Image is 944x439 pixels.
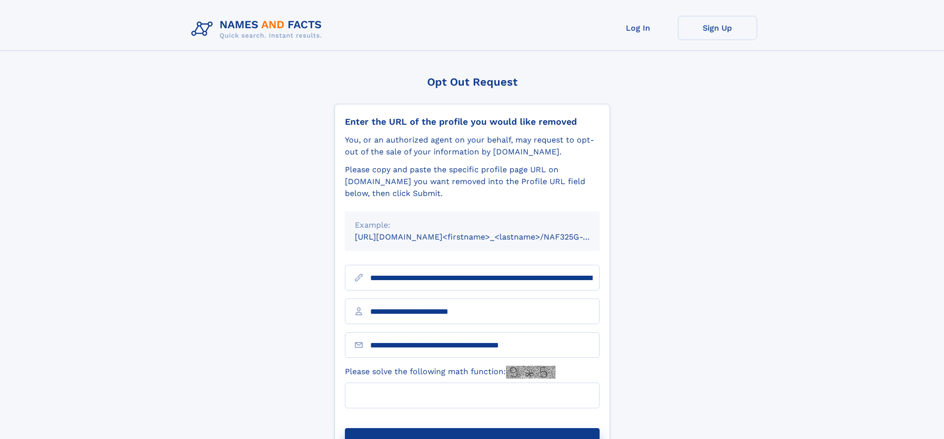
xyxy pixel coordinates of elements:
div: Example: [355,219,590,231]
div: You, or an authorized agent on your behalf, may request to opt-out of the sale of your informatio... [345,134,600,158]
div: Opt Out Request [334,76,610,88]
small: [URL][DOMAIN_NAME]<firstname>_<lastname>/NAF325G-xxxxxxxx [355,232,618,242]
a: Log In [599,16,678,40]
div: Enter the URL of the profile you would like removed [345,116,600,127]
div: Please copy and paste the specific profile page URL on [DOMAIN_NAME] you want removed into the Pr... [345,164,600,199]
label: Please solve the following math function: [345,366,555,379]
a: Sign Up [678,16,757,40]
img: Logo Names and Facts [187,16,330,43]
